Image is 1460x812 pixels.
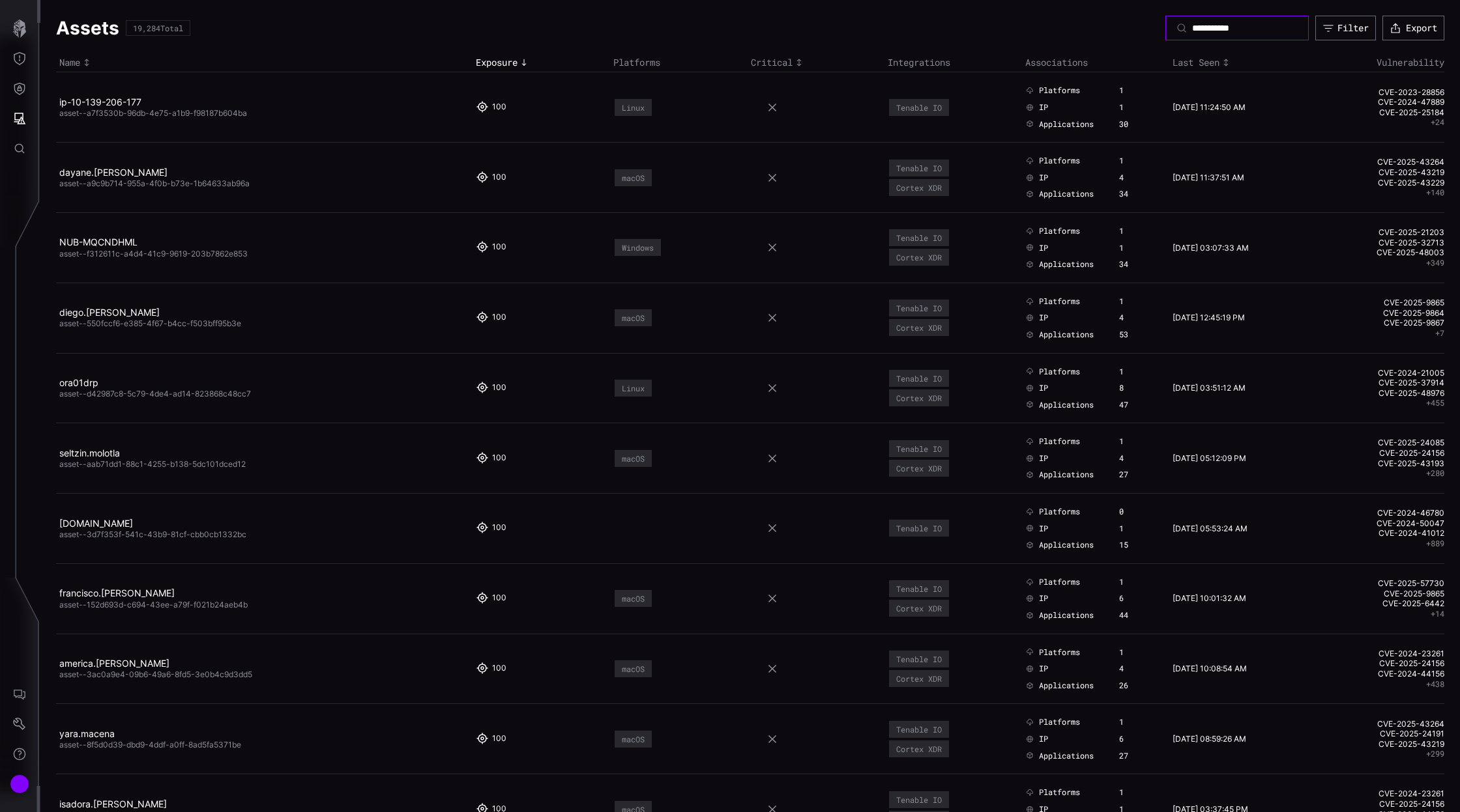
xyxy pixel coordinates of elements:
a: CVE-2025-48976 [1310,388,1444,399]
span: Applications [1039,540,1094,550]
time: [DATE] 08:59:26 AM [1173,734,1246,744]
div: Cortex XDR [896,253,942,262]
a: CVE-2024-41012 [1310,528,1444,539]
span: Platforms [1039,296,1080,307]
button: +24 [1431,117,1444,128]
div: Toggle sort direction [751,57,882,68]
div: Tenable IO [896,303,942,313]
a: CVE-2025-9867 [1310,318,1444,328]
a: CVE-2025-43219 [1310,739,1444,749]
time: [DATE] 10:01:32 AM [1173,593,1246,603]
button: +455 [1426,398,1444,408]
button: +7 [1435,328,1444,339]
span: IP [1039,664,1048,674]
span: IP [1039,453,1048,464]
time: [DATE] 11:37:51 AM [1173,173,1244,182]
div: 1 [1119,102,1156,113]
a: CVE-2025-43193 [1310,458,1444,469]
th: Integrations [884,53,1022,72]
div: 27 [1119,469,1156,480]
span: Platforms [1039,226,1080,236]
th: Vulnerability [1307,53,1444,72]
div: Cortex XDR [896,674,942,683]
div: Cortex XDR [896,604,942,613]
div: macOS [622,664,645,673]
div: 15 [1119,540,1156,550]
span: asset--a9c9b714-955a-4f0b-b73e-1b64633ab96a [59,178,250,188]
time: [DATE] 05:53:24 AM [1173,524,1248,533]
span: Applications [1039,469,1094,480]
span: Applications [1039,189,1094,199]
div: 44 [1119,610,1156,621]
div: Toggle sort direction [476,57,607,68]
span: Platforms [1039,647,1080,658]
span: asset--aab71dd1-88c1-4255-b138-5dc101dced12 [59,459,246,469]
div: Filter [1337,22,1369,34]
div: 19,284 Total [133,24,183,32]
span: asset--3ac0a9e4-09b6-49a6-8fd5-3e0b4c9d3dd5 [59,669,252,679]
span: asset--550fccf6-e385-4f67-b4cc-f503bff95b3e [59,318,241,328]
div: 1 [1119,226,1156,236]
div: Cortex XDR [896,183,942,192]
div: 100 [492,382,503,394]
span: asset--f312611c-a4d4-41c9-9619-203b7862e853 [59,249,248,259]
div: Linux [622,103,645,112]
span: Applications [1039,751,1094,761]
div: 1 [1119,647,1156,658]
div: 1 [1119,243,1156,253]
div: 100 [492,733,503,745]
div: 1 [1119,577,1156,587]
span: IP [1039,524,1048,534]
span: asset--a7f3530b-96db-4e75-a1b9-f98187b604ba [59,108,247,118]
span: IP [1039,593,1048,604]
span: IP [1039,734,1048,744]
th: Associations [1022,53,1169,72]
a: NUB-MQCNDHML [59,236,138,247]
a: ora01drp [59,377,98,388]
span: asset--3d7f353f-541c-43b9-81cf-cbb0cb1332bc [59,529,246,539]
div: 100 [492,172,503,184]
span: asset--d42987c8-5c79-4de4-ad14-823868c48cc7 [59,389,251,399]
button: Filter [1315,16,1376,40]
a: america.[PERSON_NAME] [59,658,169,669]
div: macOS [622,313,645,322]
span: Platforms [1039,436,1080,447]
span: IP [1039,313,1048,323]
a: CVE-2025-24156 [1310,448,1444,458]
div: Tenable IO [896,584,942,593]
div: 47 [1119,400,1156,410]
span: Applications [1039,119,1094,130]
div: Linux [622,384,645,393]
span: Applications [1039,680,1094,691]
div: Tenable IO [896,524,942,533]
div: 100 [492,663,503,675]
a: CVE-2024-23261 [1310,649,1444,659]
time: [DATE] 11:24:50 AM [1173,102,1246,112]
a: CVE-2025-6442 [1310,598,1444,609]
button: Export [1382,16,1444,40]
div: 34 [1119,189,1156,199]
div: 100 [492,593,503,604]
a: seltzin.molotla [59,447,120,458]
a: CVE-2025-43264 [1310,719,1444,729]
a: CVE-2024-47889 [1310,97,1444,107]
span: IP [1039,102,1048,113]
div: 1 [1119,85,1156,96]
a: CVE-2025-37914 [1310,378,1444,388]
a: CVE-2025-32713 [1310,238,1444,248]
a: francisco.[PERSON_NAME] [59,587,175,598]
a: CVE-2025-25184 [1310,107,1444,118]
div: 34 [1119,259,1156,270]
a: diego.[PERSON_NAME] [59,307,160,318]
div: macOS [622,735,645,744]
div: 4 [1119,664,1156,674]
a: CVE-2025-43229 [1310,178,1444,188]
time: [DATE] 12:45:19 PM [1173,313,1245,322]
div: Cortex XDR [896,393,942,402]
time: [DATE] 10:08:54 AM [1173,664,1247,673]
a: CVE-2025-9865 [1310,589,1444,599]
div: macOS [622,454,645,463]
h1: Assets [56,16,119,40]
a: CVE-2025-48003 [1310,247,1444,258]
span: asset--8f5d0d39-dbd9-4ddf-a0ff-8ad5fa5371be [59,740,241,749]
